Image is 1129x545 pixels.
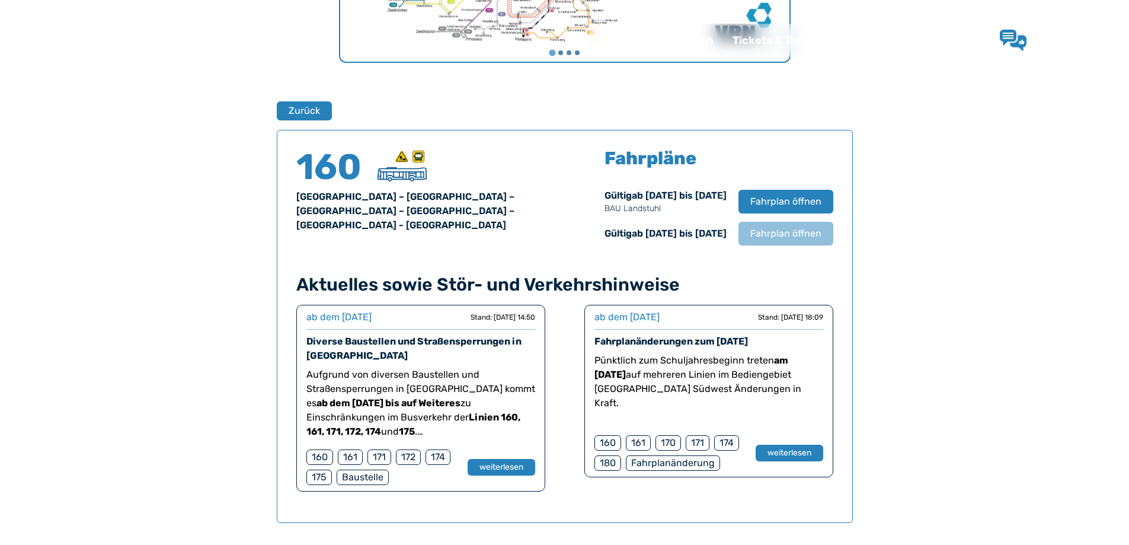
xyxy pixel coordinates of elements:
[738,190,833,213] button: Fahrplan öffnen
[723,25,825,56] a: Tickets & Tarife
[468,459,535,476] button: weiterlesen
[471,313,535,322] div: Stand: [DATE] 14:50
[626,435,651,451] div: 161
[399,426,415,437] strong: 175
[306,412,520,437] strong: Linien 160, 161, 171, 172, 174
[306,368,535,439] p: Aufgrund von diversen Baustellen und Straßensperrungen in [GEOGRAPHIC_DATA] kommt es zu Einschrän...
[38,28,84,52] a: QNV Logo
[655,435,681,451] div: 170
[340,49,789,57] ul: Wählen Sie eine Seite zum Anzeigen
[378,167,427,181] img: Überlandbus
[575,50,580,55] button: Gehe zu Seite 4
[549,50,555,56] button: Gehe zu Seite 1
[306,310,372,324] div: ab dem [DATE]
[1036,33,1097,46] span: Lob & Kritik
[296,190,551,232] div: [GEOGRAPHIC_DATA] – [GEOGRAPHIC_DATA] – [GEOGRAPHIC_DATA] – [GEOGRAPHIC_DATA] – [GEOGRAPHIC_DATA]...
[316,397,460,409] strong: ab dem [DATE] bis auf Weiteres
[750,195,821,209] span: Fahrplan öffnen
[750,227,821,241] span: Fahrplan öffnen
[594,310,660,324] div: ab dem [DATE]
[626,455,720,471] div: Fahrplanänderung
[605,149,696,167] h5: Fahrpläne
[567,50,571,55] button: Gehe zu Seite 3
[306,450,333,465] div: 160
[594,435,621,451] div: 160
[605,189,727,215] div: Gültig ab [DATE] bis [DATE]
[594,455,621,471] div: 180
[758,313,823,322] div: Stand: [DATE] 18:09
[656,25,723,56] a: Fahrplan
[605,227,727,241] div: Gültig ab [DATE] bis [DATE]
[686,435,709,451] div: 171
[558,50,563,55] button: Gehe zu Seite 2
[277,101,324,120] a: Zurück
[337,470,389,485] div: Baustelle
[426,450,450,465] div: 174
[599,25,656,56] a: Aktuell
[367,450,391,465] div: 171
[1000,30,1097,51] a: Lob & Kritik
[605,203,727,215] p: BAU Landstuhl
[861,25,906,56] a: Jobs
[338,450,363,465] div: 161
[306,470,332,485] div: 175
[756,445,823,461] button: weiterlesen
[825,25,861,56] a: Wir
[594,353,823,410] p: Pünktlich zum Schuljahresbeginn treten auf mehreren Linien im Bediengebiet [GEOGRAPHIC_DATA] Südw...
[738,222,833,246] button: Fahrplan öffnen
[296,149,367,185] h4: 160
[277,101,332,120] button: Zurück
[594,336,748,347] a: Fahrplanänderungen zum [DATE]
[906,25,968,56] a: Kontakt
[594,355,788,380] strong: am [DATE]
[38,32,84,49] img: QNV Logo
[306,336,522,361] a: Diverse Baustellen und Straßensperrungen in [GEOGRAPHIC_DATA]
[714,435,739,451] div: 174
[396,450,421,465] div: 172
[296,274,833,295] h4: Aktuelles sowie Stör- und Verkehrshinweise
